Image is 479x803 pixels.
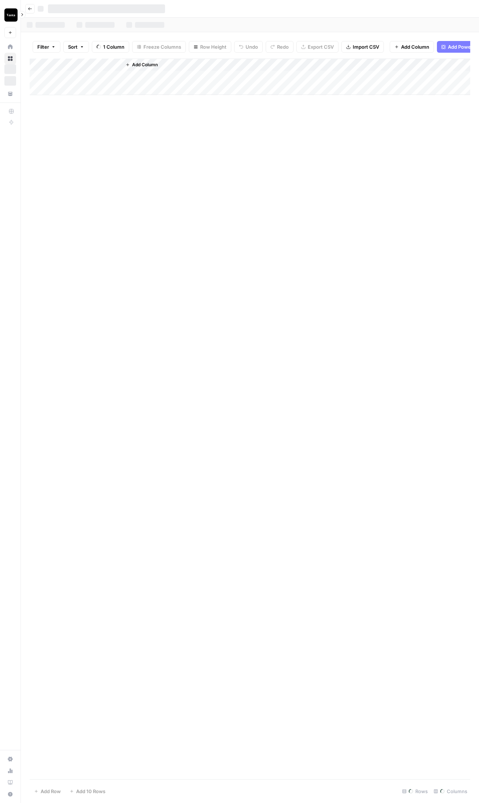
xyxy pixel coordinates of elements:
[246,43,258,51] span: Undo
[277,43,289,51] span: Redo
[76,788,105,795] span: Add 10 Rows
[143,43,181,51] span: Freeze Columns
[103,43,124,51] span: 1 Column
[132,61,158,68] span: Add Column
[68,43,78,51] span: Sort
[4,88,16,100] a: Your Data
[4,788,16,800] button: Help + Support
[30,785,65,797] button: Add Row
[4,8,18,22] img: Vanta Logo
[234,41,263,53] button: Undo
[401,43,429,51] span: Add Column
[431,785,470,797] div: Columns
[390,41,434,53] button: Add Column
[37,43,49,51] span: Filter
[63,41,89,53] button: Sort
[41,788,61,795] span: Add Row
[353,43,379,51] span: Import CSV
[296,41,338,53] button: Export CSV
[65,785,110,797] button: Add 10 Rows
[132,41,186,53] button: Freeze Columns
[308,43,334,51] span: Export CSV
[4,41,16,53] a: Home
[4,753,16,765] a: Settings
[4,6,16,24] button: Workspace: Vanta
[200,43,227,51] span: Row Height
[4,765,16,777] a: Usage
[4,777,16,788] a: Learning Hub
[266,41,293,53] button: Redo
[92,41,129,53] button: 1 Column
[33,41,60,53] button: Filter
[399,785,431,797] div: Rows
[4,53,16,64] a: Browse
[341,41,384,53] button: Import CSV
[189,41,231,53] button: Row Height
[123,60,161,70] button: Add Column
